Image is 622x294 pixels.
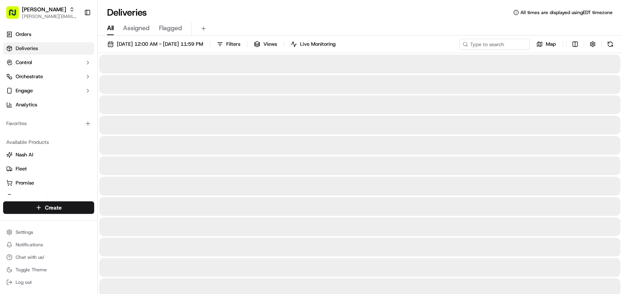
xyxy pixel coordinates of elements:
[3,264,94,275] button: Toggle Theme
[123,23,150,33] span: Assigned
[6,151,91,158] a: Nash AI
[3,28,94,41] a: Orders
[16,101,37,108] span: Analytics
[3,117,94,130] div: Favorites
[3,277,94,288] button: Log out
[3,163,94,175] button: Fleet
[16,73,43,80] span: Orchestrate
[3,70,94,83] button: Orchestrate
[107,6,147,19] h1: Deliveries
[16,279,32,285] span: Log out
[287,39,339,50] button: Live Monitoring
[6,165,91,172] a: Fleet
[3,239,94,250] button: Notifications
[3,3,81,22] button: [PERSON_NAME][PERSON_NAME][EMAIL_ADDRESS][PERSON_NAME][DOMAIN_NAME]
[16,242,43,248] span: Notifications
[533,39,559,50] button: Map
[16,267,47,273] span: Toggle Theme
[45,204,62,212] span: Create
[22,13,78,20] button: [PERSON_NAME][EMAIL_ADDRESS][PERSON_NAME][DOMAIN_NAME]
[16,151,33,158] span: Nash AI
[16,59,32,66] span: Control
[3,252,94,263] button: Chat with us!
[459,39,530,50] input: Type to search
[226,41,240,48] span: Filters
[16,179,34,186] span: Promise
[213,39,244,50] button: Filters
[3,99,94,111] a: Analytics
[300,41,336,48] span: Live Monitoring
[22,5,66,13] button: [PERSON_NAME]
[3,201,94,214] button: Create
[117,41,203,48] span: [DATE] 12:00 AM - [DATE] 11:59 PM
[16,165,27,172] span: Fleet
[3,136,94,149] div: Available Products
[107,23,114,33] span: All
[6,194,91,201] a: Product Catalog
[159,23,182,33] span: Flagged
[605,39,616,50] button: Refresh
[16,31,31,38] span: Orders
[546,41,556,48] span: Map
[3,191,94,203] button: Product Catalog
[3,227,94,238] button: Settings
[16,194,53,201] span: Product Catalog
[104,39,207,50] button: [DATE] 12:00 AM - [DATE] 11:59 PM
[16,87,33,94] span: Engage
[263,41,277,48] span: Views
[3,56,94,69] button: Control
[3,84,94,97] button: Engage
[16,229,33,235] span: Settings
[3,42,94,55] a: Deliveries
[16,45,38,52] span: Deliveries
[520,9,613,16] span: All times are displayed using EDT timezone
[6,179,91,186] a: Promise
[3,149,94,161] button: Nash AI
[16,254,44,260] span: Chat with us!
[250,39,281,50] button: Views
[3,177,94,189] button: Promise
